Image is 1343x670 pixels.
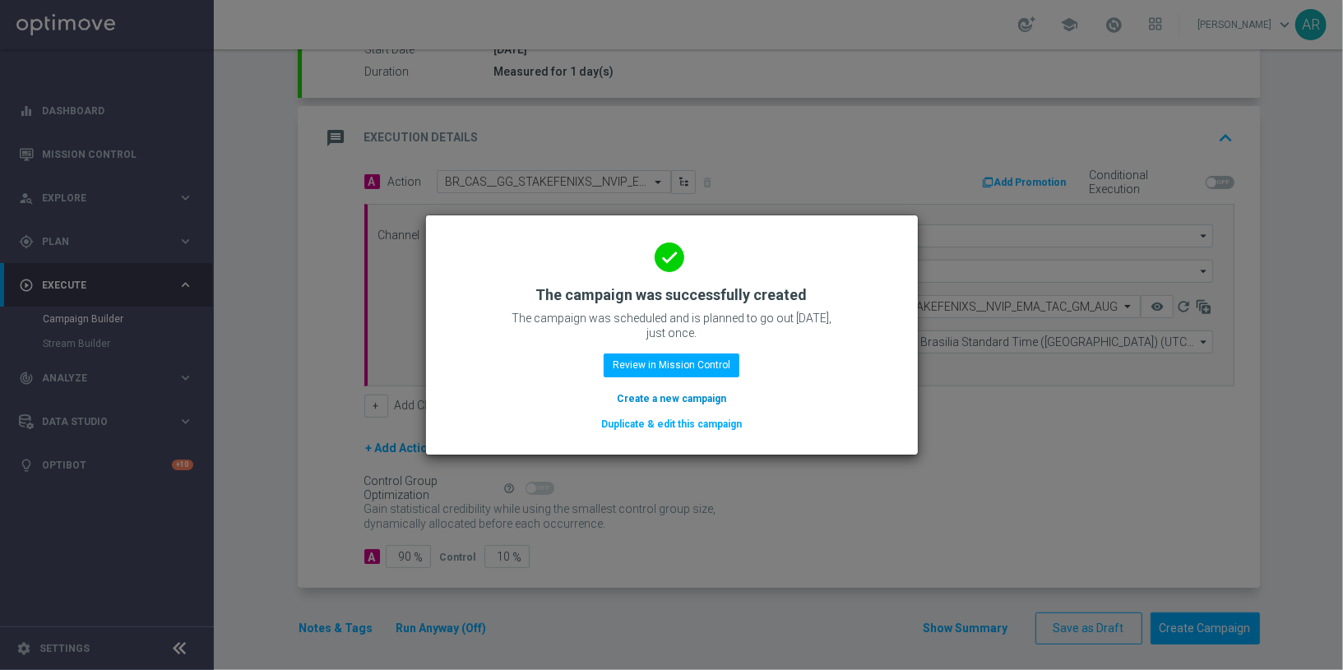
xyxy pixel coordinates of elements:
p: The campaign was scheduled and is planned to go out [DATE], just once. [507,311,836,340]
i: done [655,243,684,272]
button: Duplicate & edit this campaign [600,415,743,433]
button: Review in Mission Control [604,353,739,377]
button: Create a new campaign [615,390,728,408]
h2: The campaign was successfully created [536,285,808,305]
